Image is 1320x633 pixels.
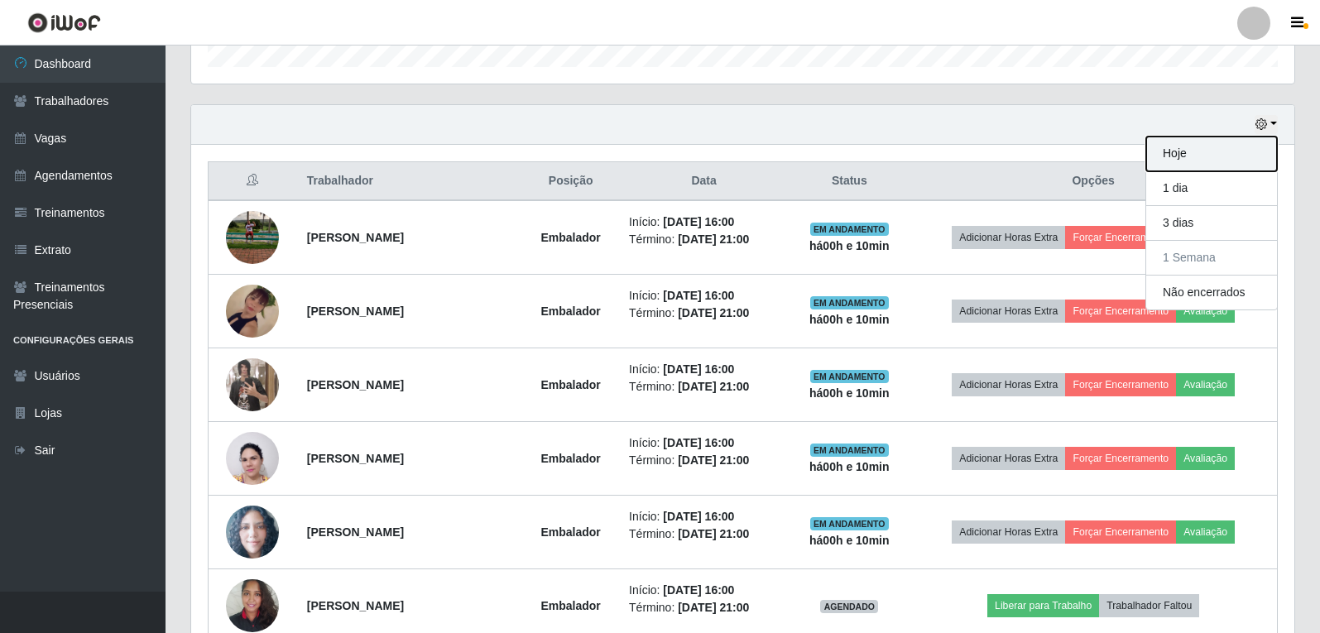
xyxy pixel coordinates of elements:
img: 1705758953122.jpeg [226,264,279,358]
strong: Embalador [540,378,600,391]
span: AGENDADO [820,600,878,613]
li: Término: [629,305,779,322]
button: 1 dia [1146,171,1277,206]
span: EM ANDAMENTO [810,223,889,236]
img: 1721583104711.jpeg [226,338,279,432]
li: Início: [629,582,779,599]
button: Forçar Encerramento [1065,373,1176,396]
button: Liberar para Trabalho [987,594,1099,617]
li: Término: [629,525,779,543]
strong: Embalador [540,231,600,244]
button: Trabalhador Faltou [1099,594,1199,617]
strong: [PERSON_NAME] [307,305,404,318]
span: EM ANDAMENTO [810,370,889,383]
button: 3 dias [1146,206,1277,241]
button: Hoje [1146,137,1277,171]
button: Forçar Encerramento [1065,447,1176,470]
time: [DATE] 16:00 [663,583,734,597]
span: EM ANDAMENTO [810,296,889,309]
strong: há 00 h e 10 min [809,239,890,252]
th: Posição [522,162,619,201]
button: Avaliação [1176,447,1235,470]
strong: há 00 h e 10 min [809,313,890,326]
button: Adicionar Horas Extra [952,447,1065,470]
li: Início: [629,213,779,231]
img: 1703110417986.jpeg [226,202,279,272]
li: Início: [629,508,779,525]
time: [DATE] 16:00 [663,362,734,376]
strong: Embalador [540,305,600,318]
button: Avaliação [1176,300,1235,323]
strong: há 00 h e 10 min [809,534,890,547]
th: Status [789,162,910,201]
button: Adicionar Horas Extra [952,520,1065,544]
th: Data [619,162,789,201]
button: Adicionar Horas Extra [952,226,1065,249]
li: Término: [629,231,779,248]
strong: [PERSON_NAME] [307,599,404,612]
button: Não encerrados [1146,276,1277,309]
li: Término: [629,452,779,469]
th: Opções [910,162,1277,201]
span: EM ANDAMENTO [810,444,889,457]
li: Início: [629,361,779,378]
time: [DATE] 21:00 [678,306,749,319]
time: [DATE] 21:00 [678,453,749,467]
button: Avaliação [1176,373,1235,396]
li: Início: [629,434,779,452]
time: [DATE] 21:00 [678,527,749,540]
li: Início: [629,287,779,305]
button: Forçar Encerramento [1065,300,1176,323]
strong: Embalador [540,599,600,612]
strong: Embalador [540,525,600,539]
time: [DATE] 16:00 [663,289,734,302]
th: Trabalhador [297,162,522,201]
strong: Embalador [540,452,600,465]
time: [DATE] 21:00 [678,233,749,246]
button: Avaliação [1176,520,1235,544]
img: CoreUI Logo [27,12,101,33]
span: EM ANDAMENTO [810,517,889,530]
time: [DATE] 16:00 [663,510,734,523]
button: 1 Semana [1146,241,1277,276]
button: Adicionar Horas Extra [952,300,1065,323]
time: [DATE] 16:00 [663,215,734,228]
strong: [PERSON_NAME] [307,231,404,244]
strong: [PERSON_NAME] [307,452,404,465]
time: [DATE] 21:00 [678,601,749,614]
button: Forçar Encerramento [1065,226,1176,249]
li: Término: [629,378,779,396]
button: Adicionar Horas Extra [952,373,1065,396]
strong: [PERSON_NAME] [307,378,404,391]
button: Forçar Encerramento [1065,520,1176,544]
time: [DATE] 16:00 [663,436,734,449]
strong: há 00 h e 10 min [809,460,890,473]
strong: [PERSON_NAME] [307,525,404,539]
li: Término: [629,599,779,616]
img: 1733236843122.jpeg [226,423,279,494]
strong: há 00 h e 10 min [809,386,890,400]
time: [DATE] 21:00 [678,380,749,393]
img: 1750437833456.jpeg [226,506,279,559]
